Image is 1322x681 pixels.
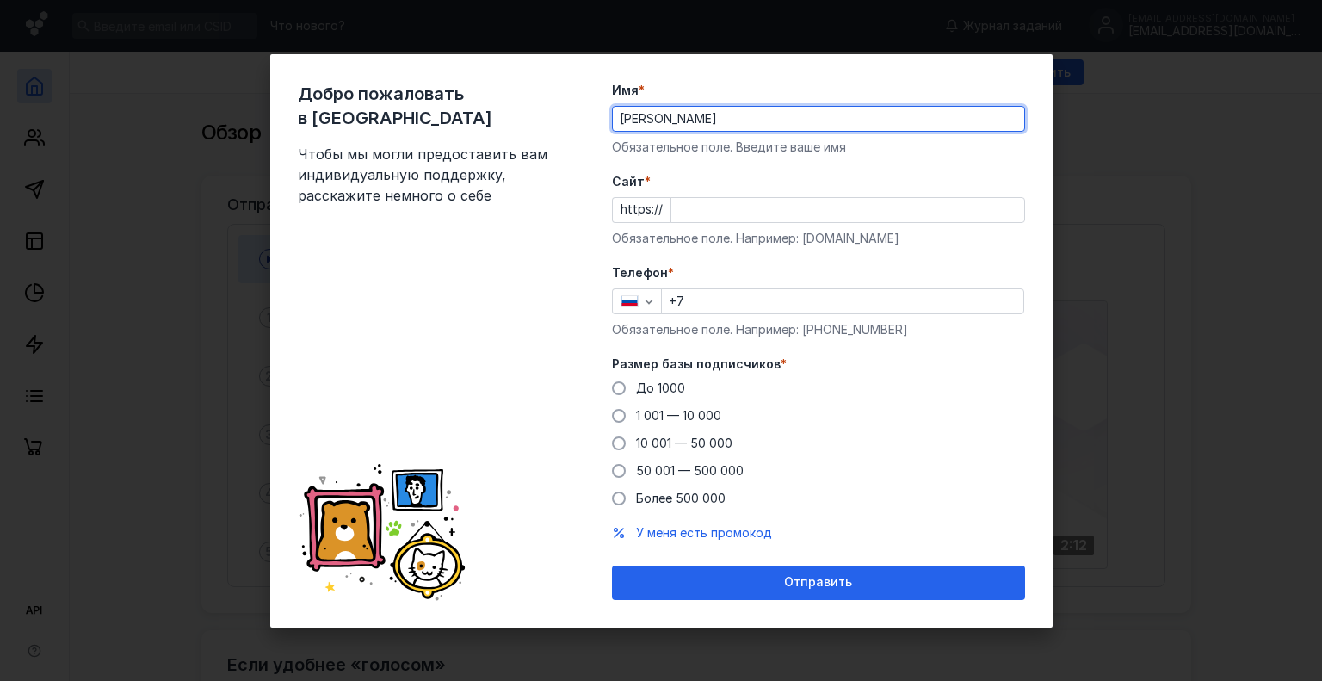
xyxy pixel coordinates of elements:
[612,82,639,99] span: Имя
[636,525,772,540] span: У меня есть промокод
[298,144,556,206] span: Чтобы мы могли предоставить вам индивидуальную поддержку, расскажите немного о себе
[612,321,1025,338] div: Обязательное поле. Например: [PHONE_NUMBER]
[636,408,721,423] span: 1 001 — 10 000
[612,139,1025,156] div: Обязательное поле. Введите ваше имя
[636,436,732,450] span: 10 001 — 50 000
[612,566,1025,600] button: Отправить
[784,575,852,590] span: Отправить
[636,524,772,542] button: У меня есть промокод
[298,82,556,130] span: Добро пожаловать в [GEOGRAPHIC_DATA]
[636,491,726,505] span: Более 500 000
[612,264,668,282] span: Телефон
[612,173,645,190] span: Cайт
[612,230,1025,247] div: Обязательное поле. Например: [DOMAIN_NAME]
[636,463,744,478] span: 50 001 — 500 000
[636,381,685,395] span: До 1000
[612,356,781,373] span: Размер базы подписчиков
